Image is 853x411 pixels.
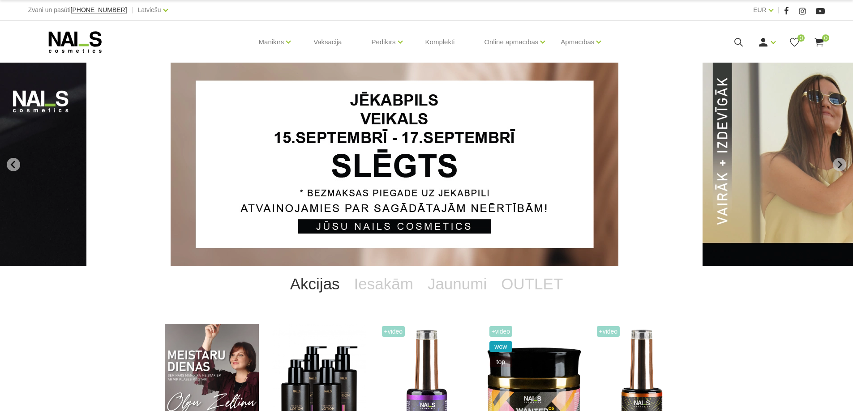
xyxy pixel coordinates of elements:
[833,158,846,171] button: Next slide
[7,158,20,171] button: Go to last slide
[132,4,133,16] span: |
[71,7,127,13] a: [PHONE_NUMBER]
[561,24,594,60] a: Apmācības
[789,37,800,48] a: 0
[138,4,161,15] a: Latviešu
[382,326,405,337] span: +Video
[171,63,682,266] li: 1 of 13
[71,6,127,13] span: [PHONE_NUMBER]
[283,266,347,302] a: Akcijas
[597,326,620,337] span: +Video
[418,21,462,64] a: Komplekti
[797,34,805,42] span: 0
[822,34,829,42] span: 0
[489,341,513,352] span: wow
[489,326,513,337] span: +Video
[347,266,420,302] a: Iesakām
[371,24,395,60] a: Pedikīrs
[814,37,825,48] a: 0
[489,356,513,367] span: top
[420,266,494,302] a: Jaunumi
[778,4,780,16] span: |
[494,266,570,302] a: OUTLET
[484,24,538,60] a: Online apmācības
[28,4,127,16] div: Zvani un pasūti
[259,24,284,60] a: Manikīrs
[306,21,349,64] a: Vaksācija
[753,4,767,15] a: EUR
